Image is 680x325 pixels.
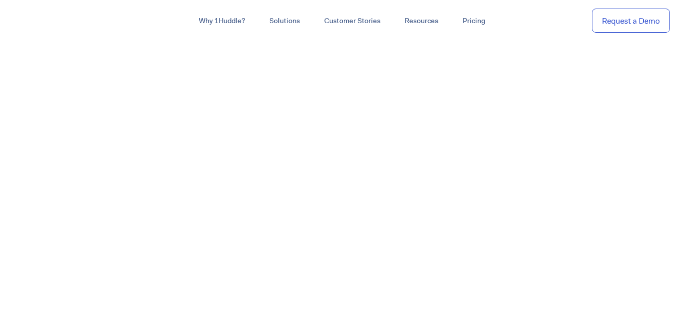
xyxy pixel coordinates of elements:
a: Solutions [257,12,312,30]
a: Pricing [450,12,497,30]
a: Request a Demo [592,9,670,33]
img: ... [10,11,82,30]
a: Customer Stories [312,12,393,30]
a: Resources [393,12,450,30]
a: Why 1Huddle? [187,12,257,30]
